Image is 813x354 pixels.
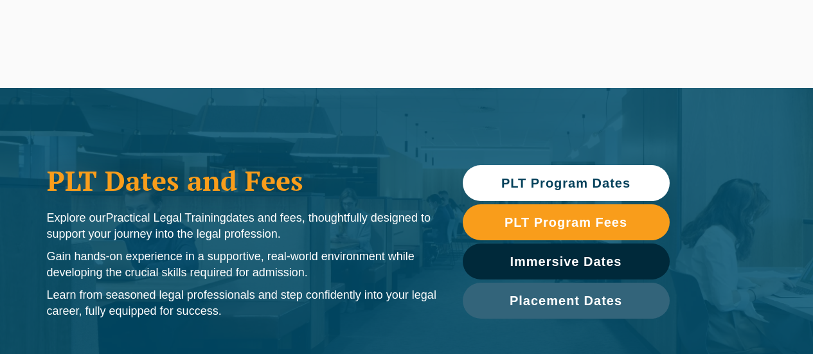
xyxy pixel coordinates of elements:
p: Learn from seasoned legal professionals and step confidently into your legal career, fully equipp... [47,287,437,319]
span: Placement Dates [510,294,622,307]
span: PLT Program Fees [505,216,627,229]
span: Practical Legal Training [106,211,226,224]
p: Gain hands-on experience in a supportive, real-world environment while developing the crucial ski... [47,249,437,281]
h1: PLT Dates and Fees [47,164,437,197]
a: Immersive Dates [463,243,670,279]
a: PLT Program Dates [463,165,670,201]
span: Immersive Dates [510,255,622,268]
span: PLT Program Dates [501,177,630,190]
a: PLT Program Fees [463,204,670,240]
a: Placement Dates [463,283,670,319]
p: Explore our dates and fees, thoughtfully designed to support your journey into the legal profession. [47,210,437,242]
